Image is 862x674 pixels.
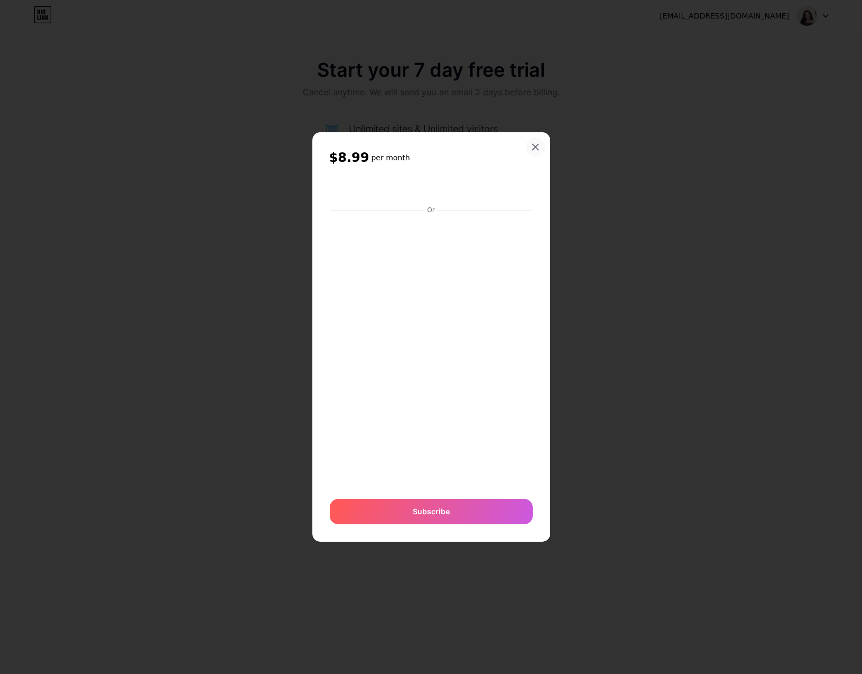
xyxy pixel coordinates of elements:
h6: per month [371,152,410,163]
span: $8.99 [329,149,369,166]
iframe: Secure payment button frame [330,177,533,203]
iframe: Secure payment input frame [328,215,535,488]
div: Or [425,206,437,214]
span: Subscribe [413,506,450,517]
